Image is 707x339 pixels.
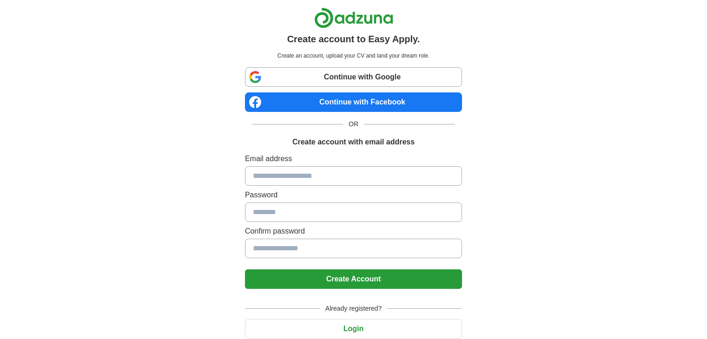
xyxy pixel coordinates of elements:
h1: Create account to Easy Apply. [287,32,420,46]
a: Login [245,325,462,332]
a: Continue with Facebook [245,92,462,112]
label: Confirm password [245,226,462,237]
img: Adzuna logo [314,7,393,28]
h1: Create account with email address [292,137,415,148]
span: Already registered? [320,304,387,313]
button: Create Account [245,269,462,289]
a: Continue with Google [245,67,462,87]
p: Create an account, upload your CV and land your dream role. [247,52,460,60]
label: Password [245,189,462,201]
button: Login [245,319,462,339]
label: Email address [245,153,462,164]
span: OR [343,119,364,129]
